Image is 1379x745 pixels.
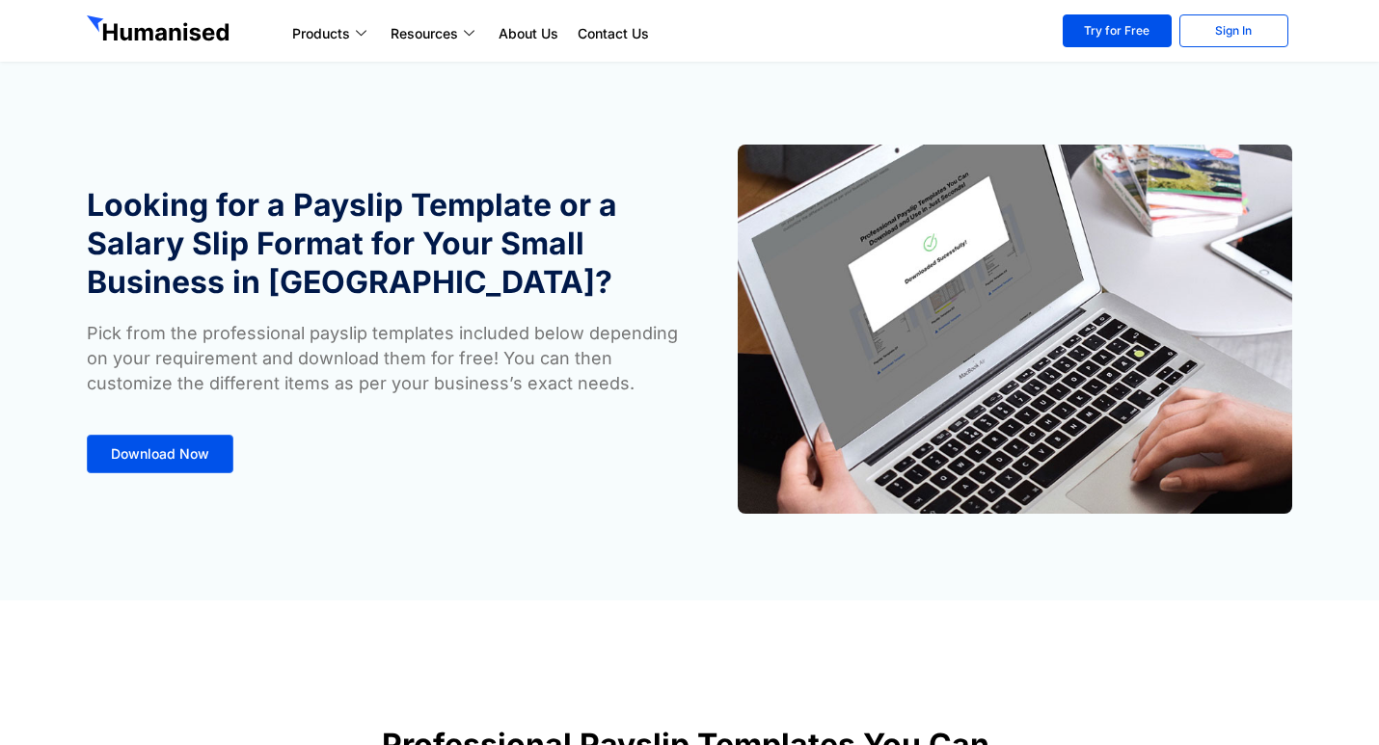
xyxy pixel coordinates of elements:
[87,186,680,302] h1: Looking for a Payslip Template or a Salary Slip Format for Your Small Business in [GEOGRAPHIC_DATA]?
[381,22,489,45] a: Resources
[87,435,233,473] a: Download Now
[489,22,568,45] a: About Us
[1063,14,1172,47] a: Try for Free
[111,447,209,461] span: Download Now
[283,22,381,45] a: Products
[87,15,233,46] img: GetHumanised Logo
[1179,14,1288,47] a: Sign In
[87,321,680,396] p: Pick from the professional payslip templates included below depending on your requirement and dow...
[568,22,659,45] a: Contact Us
